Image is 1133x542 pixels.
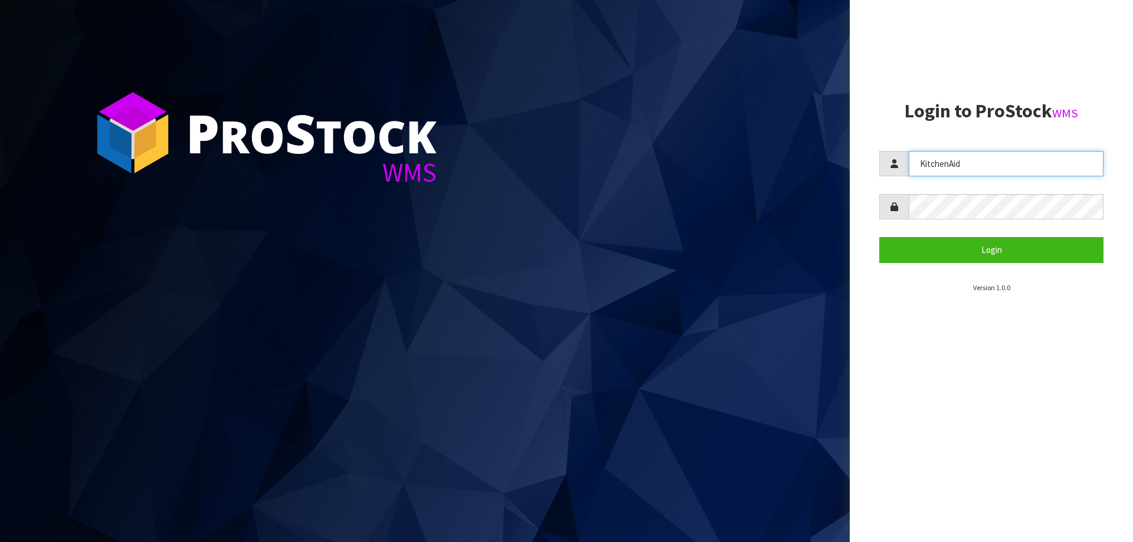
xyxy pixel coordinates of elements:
span: S [285,97,316,169]
div: ro tock [186,106,437,159]
img: ProStock Cube [89,88,177,177]
button: Login [879,237,1103,262]
input: Username [909,151,1103,176]
small: Version 1.0.0 [973,283,1010,292]
h2: Login to ProStock [879,101,1103,121]
div: WMS [186,159,437,186]
small: WMS [1052,106,1078,121]
span: P [186,97,220,169]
